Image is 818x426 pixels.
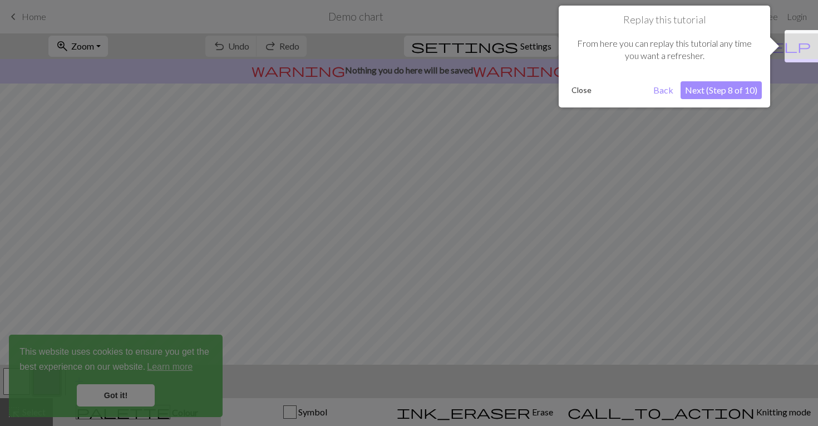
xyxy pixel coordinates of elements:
h1: Replay this tutorial [567,14,762,26]
button: Back [649,81,678,99]
button: Close [567,82,596,99]
div: From here you can replay this tutorial any time you want a refresher. [567,26,762,74]
button: Next (Step 8 of 10) [681,81,762,99]
div: Replay this tutorial [559,6,770,107]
